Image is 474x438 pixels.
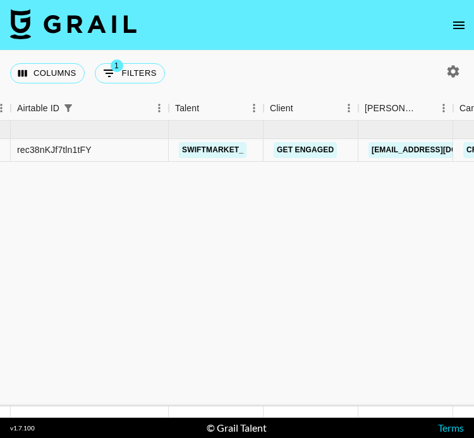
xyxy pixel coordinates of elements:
button: Menu [434,99,453,118]
div: Client [270,96,293,121]
button: Sort [293,99,311,117]
div: 1 active filter [59,99,77,117]
div: Booker [358,96,453,121]
button: Show filters [59,99,77,117]
a: swiftmarket_ [179,142,246,158]
button: Sort [77,99,95,117]
button: Sort [416,99,434,117]
div: Talent [169,96,264,121]
button: Menu [245,99,264,118]
img: Grail Talent [10,9,137,39]
div: rec38nKJf7tln1tFY [17,143,92,156]
a: Terms [438,422,464,434]
button: Select columns [10,63,85,83]
div: © Grail Talent [207,422,267,434]
div: Talent [175,96,199,121]
button: open drawer [446,13,471,38]
button: Show filters [95,63,165,83]
div: Airtable ID [11,96,169,121]
a: Get Engaged [274,142,337,158]
div: [PERSON_NAME] [365,96,416,121]
div: Airtable ID [17,96,59,121]
button: Sort [199,99,217,117]
button: Menu [339,99,358,118]
button: Menu [150,99,169,118]
span: 1 [111,59,123,72]
div: v 1.7.100 [10,424,35,432]
div: Client [264,96,358,121]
